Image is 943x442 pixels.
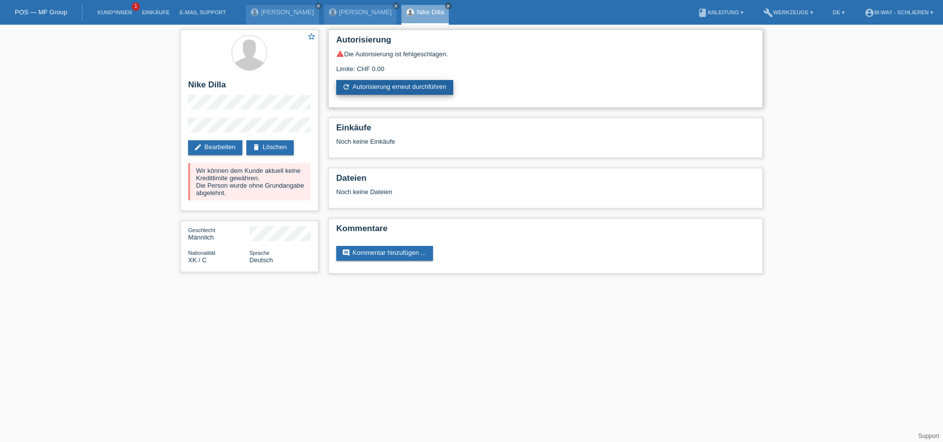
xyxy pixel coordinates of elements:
[246,140,294,155] a: deleteLöschen
[249,256,273,264] span: Deutsch
[336,123,755,138] h2: Einkäufe
[316,3,321,8] i: close
[758,9,818,15] a: buildWerkzeuge ▾
[393,2,399,9] a: close
[188,140,242,155] a: editBearbeiten
[15,8,67,16] a: POS — MF Group
[339,8,392,16] a: [PERSON_NAME]
[828,9,850,15] a: DE ▾
[336,50,755,58] div: Die Autorisierung ist fehlgeschlagen.
[188,163,311,201] div: Wir können dem Kunde aktuell keine Kreditlimite gewähren. Die Person wurde ohne Grundangabe abgel...
[175,9,231,15] a: E-Mail Support
[336,50,344,58] i: warning
[307,32,316,41] i: star_border
[188,250,215,256] span: Nationalität
[137,9,174,15] a: Einkäufe
[336,173,755,188] h2: Dateien
[188,226,249,241] div: Männlich
[307,32,316,42] a: star_border
[860,9,938,15] a: account_circlem-way - Schlieren ▾
[336,35,755,50] h2: Autorisierung
[342,249,350,257] i: comment
[261,8,314,16] a: [PERSON_NAME]
[132,2,140,11] span: 1
[336,138,755,153] div: Noch keine Einkäufe
[698,8,707,18] i: book
[763,8,773,18] i: build
[918,433,939,440] a: Support
[693,9,748,15] a: bookAnleitung ▾
[336,188,638,196] div: Noch keine Dateien
[864,8,874,18] i: account_circle
[194,143,202,151] i: edit
[336,246,433,261] a: commentKommentar hinzufügen ...
[336,80,453,95] a: refreshAutorisierung erneut durchführen
[252,143,260,151] i: delete
[249,250,270,256] span: Sprache
[342,83,350,91] i: refresh
[417,8,444,16] a: Nike Dilla
[446,3,451,8] i: close
[92,9,137,15] a: Kund*innen
[188,227,215,233] span: Geschlecht
[445,2,452,9] a: close
[188,256,207,264] span: Kosovo / C / 18.11.2006
[336,224,755,239] h2: Kommentare
[188,80,311,95] h2: Nike Dilla
[336,58,755,73] div: Limite: CHF 0.00
[393,3,398,8] i: close
[315,2,322,9] a: close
